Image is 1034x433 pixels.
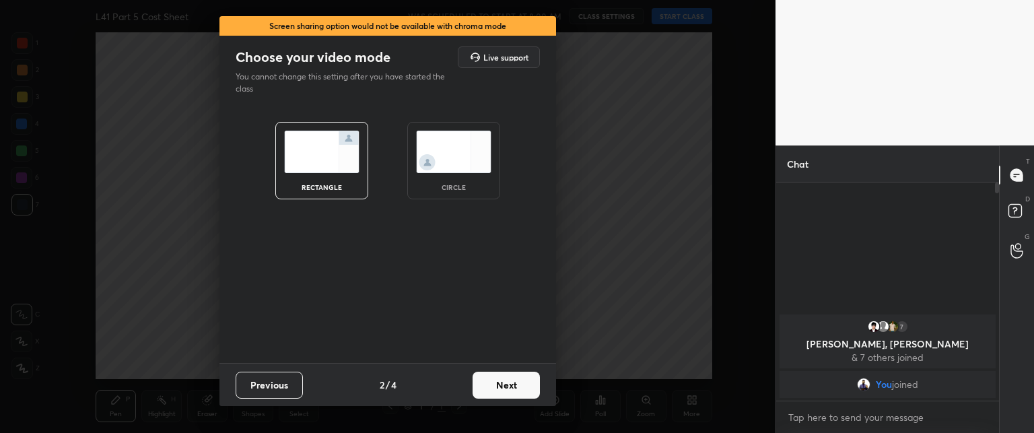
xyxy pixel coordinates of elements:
p: D [1025,194,1030,204]
span: You [876,379,892,390]
div: grid [776,312,999,401]
h5: Live support [483,53,528,61]
h4: / [386,378,390,392]
p: You cannot change this setting after you have started the class [236,71,454,95]
img: circleScreenIcon.acc0effb.svg [416,131,491,173]
h4: 2 [380,378,384,392]
button: Previous [236,372,303,399]
img: normalScreenIcon.ae25ed63.svg [284,131,359,173]
h2: Choose your video mode [236,48,390,66]
h4: 4 [391,378,397,392]
p: T [1026,156,1030,166]
div: rectangle [295,184,349,191]
img: default.png [876,320,890,333]
img: 3 [867,320,881,333]
div: circle [427,184,481,191]
div: Screen sharing option would not be available with chroma mode [219,16,556,36]
p: Chat [776,146,819,182]
img: 057d39644fc24ec5a0e7dadb9b8cee73.None [886,320,899,333]
span: joined [892,379,918,390]
p: [PERSON_NAME], [PERSON_NAME] [788,339,988,349]
p: G [1025,232,1030,242]
div: 7 [895,320,909,333]
img: 78d879e9ade943c4a63fa74a256d960a.jpg [857,378,870,391]
p: & 7 others joined [788,352,988,363]
button: Next [473,372,540,399]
